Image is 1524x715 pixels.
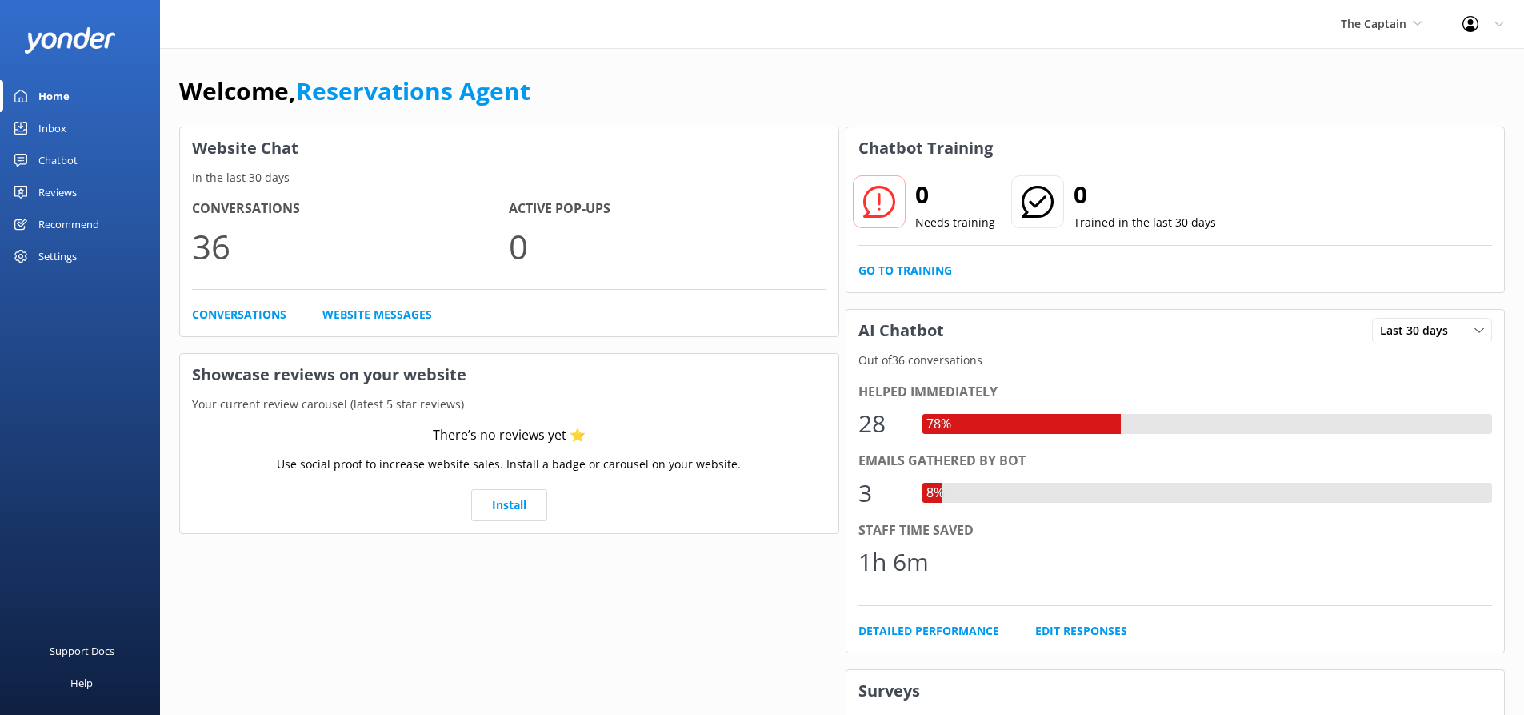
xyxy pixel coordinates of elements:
div: 78% [922,414,955,435]
h3: Showcase reviews on your website [180,354,838,396]
div: There’s no reviews yet ⭐ [433,425,586,446]
h2: 0 [915,175,995,214]
a: Edit Responses [1035,622,1127,640]
span: The Captain [1341,16,1406,31]
h1: Welcome, [179,72,530,110]
p: 36 [192,219,509,273]
div: Home [38,80,70,112]
p: Needs training [915,214,995,231]
div: Inbox [38,112,66,144]
div: Helped immediately [858,382,1493,403]
a: Go to Training [858,262,952,279]
img: yonder-white-logo.png [24,27,116,54]
div: Reviews [38,176,77,208]
h4: Active Pop-ups [509,199,826,219]
div: Staff time saved [858,520,1493,541]
a: Reservations Agent [296,74,530,107]
div: Recommend [38,208,99,240]
h3: AI Chatbot [846,310,956,351]
h3: Website Chat [180,127,838,169]
div: 8% [922,483,948,504]
h4: Conversations [192,199,509,219]
div: Emails gathered by bot [858,451,1493,472]
p: Out of 36 conversations [846,351,1505,369]
div: 28 [858,404,906,443]
h2: 0 [1074,175,1216,214]
div: 1h 6m [858,543,929,581]
p: In the last 30 days [180,169,838,187]
p: Use social proof to increase website sales. Install a badge or carousel on your website. [277,456,741,473]
h3: Surveys [846,670,1505,712]
a: Website Messages [322,306,432,323]
p: Your current review carousel (latest 5 star reviews) [180,396,838,413]
span: Last 30 days [1380,322,1458,339]
p: Trained in the last 30 days [1074,214,1216,231]
a: Conversations [192,306,286,323]
h3: Chatbot Training [846,127,1005,169]
div: Support Docs [50,635,114,667]
div: Help [70,667,93,699]
div: Settings [38,240,77,272]
p: 0 [509,219,826,273]
div: Chatbot [38,144,78,176]
a: Install [471,489,547,521]
a: Detailed Performance [858,622,999,640]
div: 3 [858,474,906,512]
